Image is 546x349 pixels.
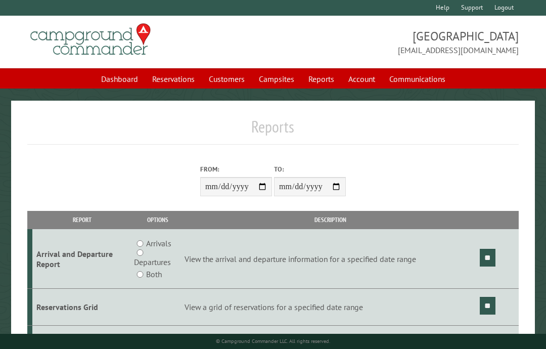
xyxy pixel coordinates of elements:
span: [GEOGRAPHIC_DATA] [EMAIL_ADDRESS][DOMAIN_NAME] [273,28,519,56]
td: View a grid of reservations for a specified date range [183,289,478,326]
a: Customers [203,69,251,89]
td: Arrival and Departure Report [32,229,132,289]
label: Departures [134,256,171,268]
td: View the arrival and departure information for a specified date range [183,229,478,289]
a: Account [342,69,381,89]
h1: Reports [27,117,519,145]
a: Campsites [253,69,300,89]
label: From: [200,164,272,174]
th: Report [32,211,132,229]
th: Description [183,211,478,229]
small: © Campground Commander LLC. All rights reserved. [216,338,330,344]
label: Both [146,268,162,280]
label: Arrivals [146,237,171,249]
td: Reservations Grid [32,289,132,326]
a: Communications [383,69,451,89]
a: Dashboard [95,69,144,89]
a: Reservations [146,69,201,89]
th: Options [132,211,183,229]
a: Reports [302,69,340,89]
img: Campground Commander [27,20,154,59]
label: To: [274,164,346,174]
